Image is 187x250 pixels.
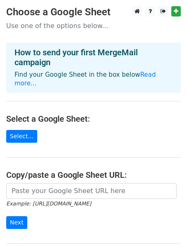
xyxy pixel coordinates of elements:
p: Find your Google Sheet in the box below [14,71,173,88]
a: Read more... [14,71,156,87]
a: Select... [6,130,37,143]
input: Paste your Google Sheet URL here [6,183,177,199]
h3: Choose a Google Sheet [6,6,181,18]
small: Example: [URL][DOMAIN_NAME] [6,200,91,207]
h4: How to send your first MergeMail campaign [14,47,173,67]
input: Next [6,216,27,229]
p: Use one of the options below... [6,21,181,30]
h4: Select a Google Sheet: [6,114,181,124]
h4: Copy/paste a Google Sheet URL: [6,170,181,180]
